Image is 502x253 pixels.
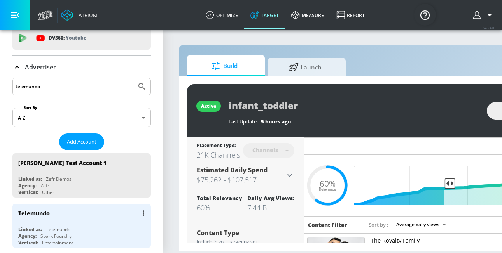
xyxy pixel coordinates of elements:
div: 60% [197,203,242,212]
div: Spark Foundry [40,233,72,239]
a: measure [285,1,330,29]
h6: Content Filter [308,221,347,229]
button: Submit Search [133,78,150,95]
div: Content Type [197,230,294,236]
span: Add Account [67,137,96,146]
div: 7.44 B [247,203,294,212]
span: 5 hours ago [261,118,291,125]
div: TelemundoLinked as:TelemundoAgency:Spark FoundryVertical:Entertainment [12,204,151,248]
div: Zefr Demos [46,176,72,182]
div: Telemundo [46,226,70,233]
button: Add Account [59,133,104,150]
div: Advertiser [12,56,151,78]
span: Launch [276,58,335,76]
span: v 4.24.0 [483,26,494,30]
div: Last Updated: [229,118,479,125]
div: Channels [248,147,282,153]
a: Atrium [61,9,98,21]
div: Vertical: [18,239,38,246]
p: Advertiser [25,63,56,71]
div: Entertainment [42,239,73,246]
div: Linked as: [18,176,42,182]
span: Sort by [369,221,388,228]
span: Relevance [319,187,336,191]
a: optimize [199,1,244,29]
div: [PERSON_NAME] Test Account 1Linked as:Zefr DemosAgency:ZefrVertical:Other [12,153,151,198]
div: Zefr [40,182,49,189]
span: Build [195,57,254,75]
p: DV360: [49,34,86,42]
div: 21K Channels [197,150,240,159]
a: Target [244,1,285,29]
div: Daily Avg Views: [247,194,294,202]
div: Atrium [75,12,98,19]
span: Estimated Daily Spend [197,166,268,174]
label: Sort By [22,105,39,110]
div: Placement Type: [197,142,240,150]
h3: $75,262 - $107,517 [197,174,285,185]
div: Other [42,189,54,196]
p: Youtube [66,34,86,42]
span: 60% [320,179,336,187]
div: Total Relevancy [197,194,242,202]
div: Agency: [18,182,37,189]
div: active [201,103,216,109]
div: Linked as: [18,226,42,233]
div: Vertical: [18,189,38,196]
div: A-Z [12,108,151,127]
div: Include in your targeting set [197,239,294,244]
div: DV360: Youtube [12,26,151,50]
button: Open Resource Center [414,4,436,26]
div: [PERSON_NAME] Test Account 1 [18,159,107,166]
div: Agency: [18,233,37,239]
div: Estimated Daily Spend$75,262 - $107,517 [197,166,294,185]
a: Report [330,1,371,29]
input: Search by name [16,81,133,92]
div: Telemundo [18,210,50,217]
div: Average daily views [392,219,449,230]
